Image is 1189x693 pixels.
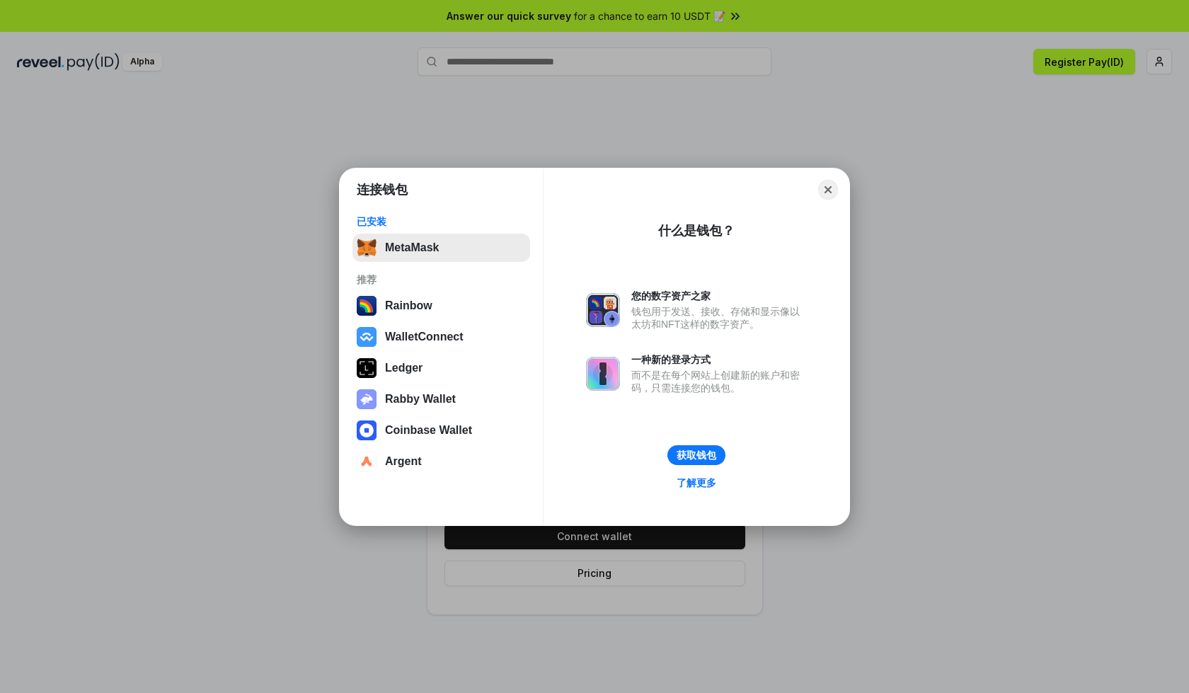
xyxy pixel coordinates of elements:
[677,476,716,489] div: 了解更多
[667,445,725,465] button: 获取钱包
[385,331,464,343] div: WalletConnect
[385,362,423,374] div: Ledger
[631,369,807,394] div: 而不是在每个网站上创建新的账户和密码，只需连接您的钱包。
[352,385,530,413] button: Rabby Wallet
[818,180,838,200] button: Close
[357,273,526,286] div: 推荐
[352,323,530,351] button: WalletConnect
[357,389,377,409] img: svg+xml,%3Csvg%20xmlns%3D%22http%3A%2F%2Fwww.w3.org%2F2000%2Fsvg%22%20fill%3D%22none%22%20viewBox...
[357,215,526,228] div: 已安装
[357,420,377,440] img: svg+xml,%3Csvg%20width%3D%2228%22%20height%3D%2228%22%20viewBox%3D%220%200%2028%2028%22%20fill%3D...
[385,241,439,254] div: MetaMask
[385,455,422,468] div: Argent
[385,424,472,437] div: Coinbase Wallet
[658,222,735,239] div: 什么是钱包？
[357,181,408,198] h1: 连接钱包
[668,474,725,492] a: 了解更多
[352,234,530,262] button: MetaMask
[586,357,620,391] img: svg+xml,%3Csvg%20xmlns%3D%22http%3A%2F%2Fwww.w3.org%2F2000%2Fsvg%22%20fill%3D%22none%22%20viewBox...
[677,449,716,462] div: 获取钱包
[357,238,377,258] img: svg+xml,%3Csvg%20fill%3D%22none%22%20height%3D%2233%22%20viewBox%3D%220%200%2035%2033%22%20width%...
[385,299,432,312] div: Rainbow
[352,447,530,476] button: Argent
[631,353,807,366] div: 一种新的登录方式
[357,358,377,378] img: svg+xml,%3Csvg%20xmlns%3D%22http%3A%2F%2Fwww.w3.org%2F2000%2Fsvg%22%20width%3D%2228%22%20height%3...
[357,327,377,347] img: svg+xml,%3Csvg%20width%3D%2228%22%20height%3D%2228%22%20viewBox%3D%220%200%2028%2028%22%20fill%3D...
[357,452,377,471] img: svg+xml,%3Csvg%20width%3D%2228%22%20height%3D%2228%22%20viewBox%3D%220%200%2028%2028%22%20fill%3D...
[586,293,620,327] img: svg+xml,%3Csvg%20xmlns%3D%22http%3A%2F%2Fwww.w3.org%2F2000%2Fsvg%22%20fill%3D%22none%22%20viewBox...
[352,354,530,382] button: Ledger
[352,416,530,445] button: Coinbase Wallet
[385,393,456,406] div: Rabby Wallet
[631,290,807,302] div: 您的数字资产之家
[631,305,807,331] div: 钱包用于发送、接收、存储和显示像以太坊和NFT这样的数字资产。
[357,296,377,316] img: svg+xml,%3Csvg%20width%3D%22120%22%20height%3D%22120%22%20viewBox%3D%220%200%20120%20120%22%20fil...
[352,292,530,320] button: Rainbow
